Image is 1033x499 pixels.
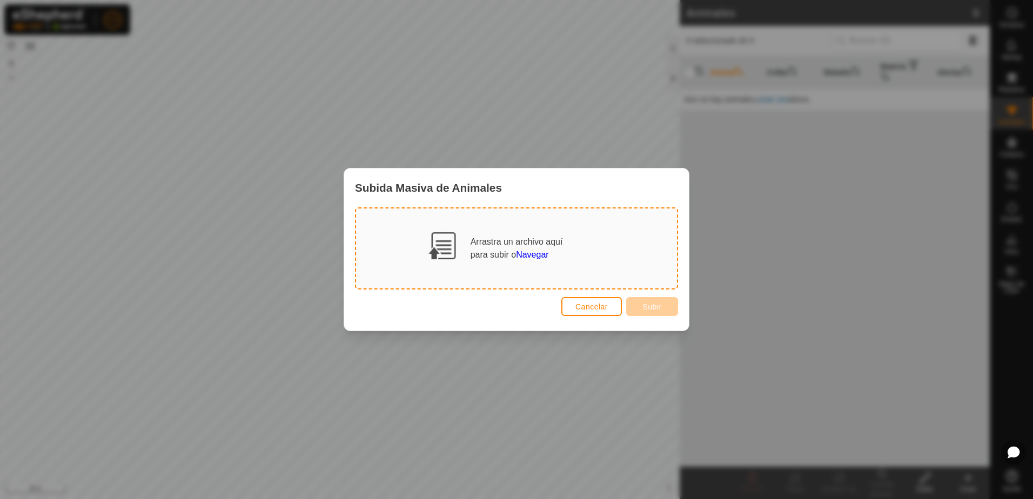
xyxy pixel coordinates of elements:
[561,297,622,316] button: Cancelar
[575,302,608,311] span: Cancelar
[626,297,678,316] button: Subir
[471,235,563,261] div: Arrastra un archivo aquí
[355,179,502,196] span: Subida Masiva de Animales
[516,250,548,259] span: Navegar
[471,248,563,261] div: para subir o
[642,302,661,311] span: Subir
